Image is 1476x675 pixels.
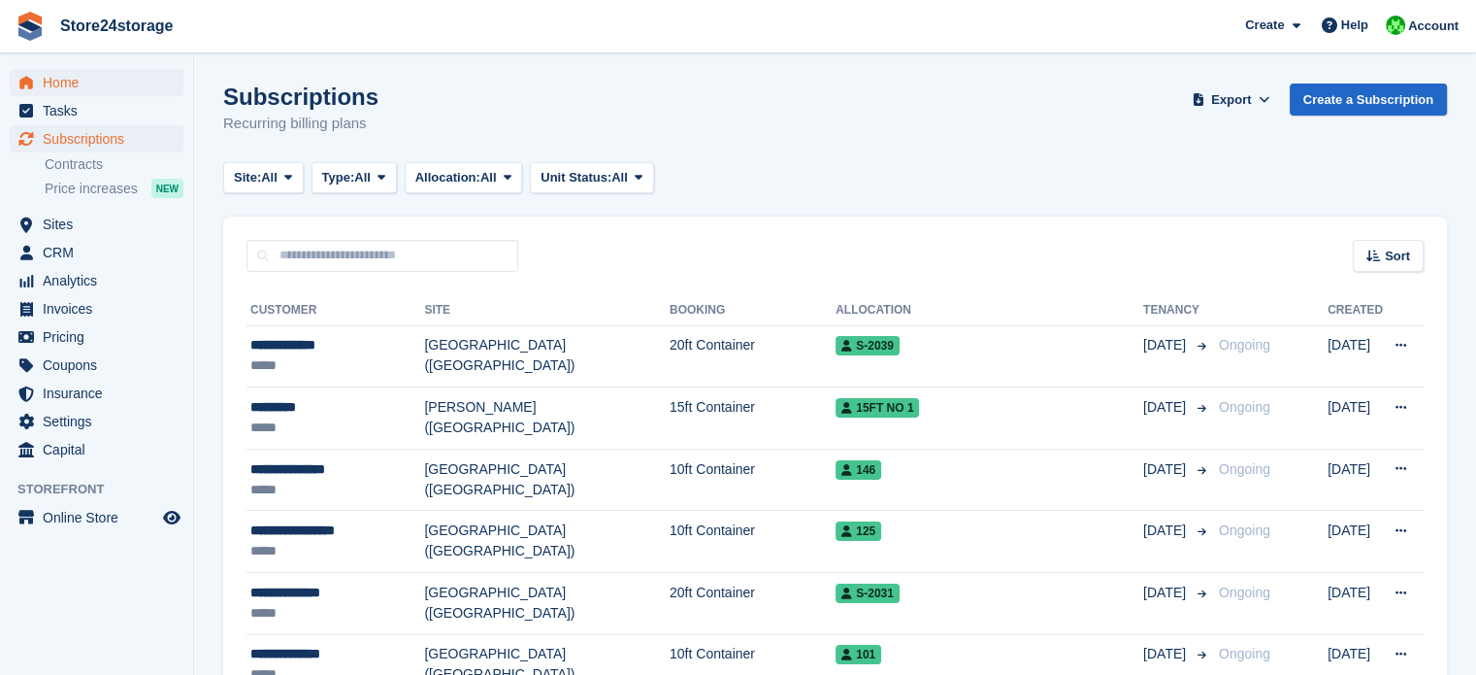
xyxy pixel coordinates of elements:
span: Sort [1385,247,1410,266]
a: Create a Subscription [1290,84,1447,116]
span: Ongoing [1219,585,1270,600]
span: Ongoing [1219,646,1270,661]
span: Coupons [43,352,159,379]
span: Storefront [17,480,193,499]
span: Type: [322,168,355,187]
a: menu [10,267,183,294]
th: Customer [246,295,424,326]
span: Home [43,69,159,96]
th: Booking [670,295,836,326]
span: Account [1408,17,1459,36]
span: 125 [836,522,881,541]
button: Unit Status: All [530,162,653,194]
span: Invoices [43,295,159,322]
th: Created [1328,295,1383,326]
span: [DATE] [1143,335,1190,355]
p: Recurring billing plans [223,113,378,135]
h1: Subscriptions [223,84,378,110]
td: [DATE] [1328,388,1383,450]
span: Create [1245,16,1284,35]
span: All [480,168,497,187]
span: Settings [43,408,159,435]
a: menu [10,125,183,152]
span: Price increases [45,180,138,198]
span: Ongoing [1219,523,1270,538]
a: menu [10,323,183,351]
a: menu [10,239,183,266]
span: CRM [43,239,159,266]
td: 20ft Container [670,325,836,388]
a: Store24storage [52,10,181,42]
th: Tenancy [1143,295,1211,326]
span: 101 [836,645,881,664]
span: [DATE] [1143,521,1190,541]
span: S-2039 [836,336,900,355]
span: Allocation: [415,168,480,187]
button: Type: All [312,162,397,194]
span: Analytics [43,267,159,294]
span: Capital [43,436,159,463]
span: Ongoing [1219,399,1270,415]
span: All [261,168,278,187]
td: 10ft Container [670,449,836,511]
td: [DATE] [1328,325,1383,388]
button: Site: All [223,162,304,194]
span: Help [1341,16,1368,35]
span: Tasks [43,97,159,124]
a: menu [10,97,183,124]
td: [PERSON_NAME] ([GEOGRAPHIC_DATA]) [424,388,670,450]
a: menu [10,504,183,531]
td: 15ft Container [670,388,836,450]
span: Sites [43,211,159,238]
span: [DATE] [1143,397,1190,418]
a: menu [10,408,183,435]
span: Online Store [43,504,159,531]
span: Ongoing [1219,461,1270,477]
span: [DATE] [1143,583,1190,603]
td: [DATE] [1328,449,1383,511]
span: 146 [836,460,881,480]
button: Allocation: All [405,162,523,194]
span: Site: [234,168,261,187]
span: S-2031 [836,584,900,603]
span: Ongoing [1219,337,1270,353]
td: [GEOGRAPHIC_DATA] ([GEOGRAPHIC_DATA]) [424,325,670,388]
span: [DATE] [1143,644,1190,664]
td: 10ft Container [670,511,836,573]
a: Contracts [45,155,183,174]
span: 15FT No 1 [836,398,919,418]
a: menu [10,211,183,238]
a: menu [10,436,183,463]
span: All [354,168,371,187]
a: Preview store [160,506,183,529]
td: [GEOGRAPHIC_DATA] ([GEOGRAPHIC_DATA]) [424,573,670,635]
img: stora-icon-8386f47178a22dfd0bd8f6a31ec36ba5ce8667c1dd55bd0f319d3a0aa187defe.svg [16,12,45,41]
th: Site [424,295,670,326]
td: [GEOGRAPHIC_DATA] ([GEOGRAPHIC_DATA]) [424,511,670,573]
div: NEW [151,179,183,198]
th: Allocation [836,295,1143,326]
span: Pricing [43,323,159,351]
span: Insurance [43,380,159,407]
td: [DATE] [1328,573,1383,635]
img: Tracy Harper [1386,16,1405,35]
a: menu [10,69,183,96]
a: menu [10,295,183,322]
span: Unit Status: [541,168,611,187]
a: menu [10,352,183,379]
button: Export [1189,84,1274,116]
span: All [611,168,628,187]
a: menu [10,380,183,407]
span: Export [1211,90,1251,110]
span: [DATE] [1143,459,1190,480]
span: Subscriptions [43,125,159,152]
td: 20ft Container [670,573,836,635]
a: Price increases NEW [45,178,183,199]
td: [GEOGRAPHIC_DATA] ([GEOGRAPHIC_DATA]) [424,449,670,511]
td: [DATE] [1328,511,1383,573]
